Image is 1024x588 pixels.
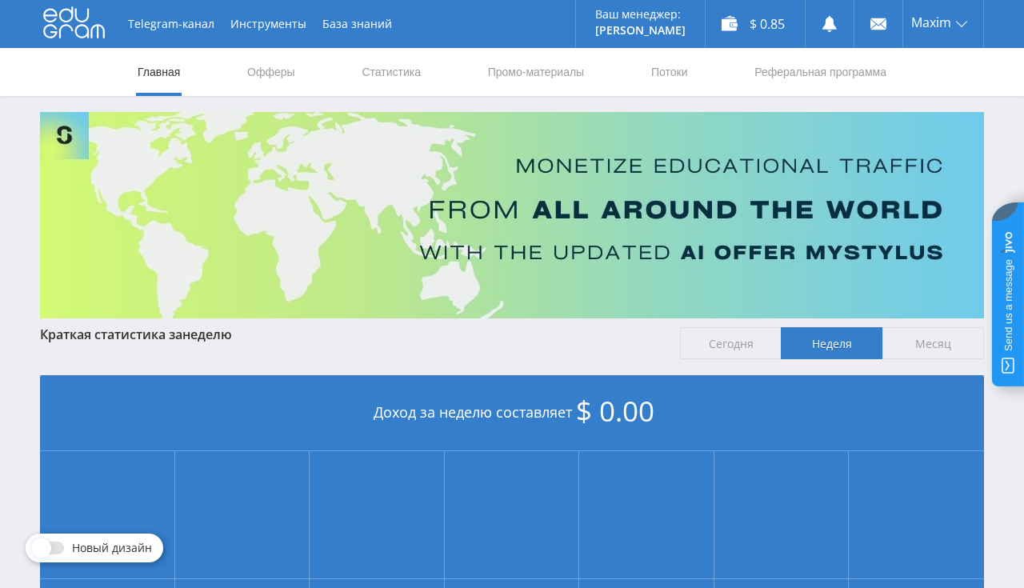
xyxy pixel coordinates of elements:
[650,48,690,96] a: Потоки
[486,48,586,96] a: Промо-материалы
[911,16,951,29] span: Maxim
[40,375,984,451] div: Доход за неделю составляет
[781,327,882,359] span: Неделя
[40,112,984,318] img: Banner
[882,327,984,359] span: Месяц
[753,48,888,96] a: Реферальная программа
[136,48,182,96] a: Главная
[40,327,664,342] div: Краткая статистика за
[72,542,152,554] span: Новый дизайн
[595,8,686,21] p: Ваш менеджер:
[595,24,686,37] p: [PERSON_NAME]
[360,48,422,96] a: Статистика
[246,48,297,96] a: Офферы
[680,327,782,359] span: Сегодня
[576,392,654,430] span: $ 0.00
[182,326,232,343] span: неделю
